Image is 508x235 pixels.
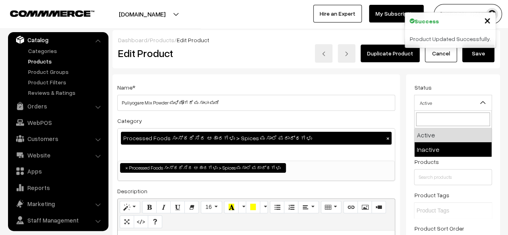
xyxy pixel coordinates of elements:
[414,169,492,185] input: Search products
[298,201,318,214] button: Paragraph
[205,204,212,210] span: 16
[238,201,246,214] button: More Color
[260,201,268,214] button: More Color
[118,37,147,43] a: Dashboard
[118,47,268,59] h2: Edit Product
[414,17,439,25] strong: Success
[184,201,199,214] button: Remove Font Style (CTRL+\)
[414,95,492,111] span: Active
[156,201,171,214] button: Italic (CTRL+I)
[425,45,457,62] a: Cancel
[344,51,349,56] img: right-arrow.png
[414,191,449,199] label: Product Tags
[414,128,492,142] li: Active
[371,201,386,214] button: Video
[10,213,106,227] a: Staff Management
[10,115,106,130] a: WebPOS
[484,14,491,26] button: Close
[26,88,106,97] a: Reviews & Ratings
[384,135,391,142] button: ×
[246,201,260,214] button: Background Color
[148,215,162,228] button: Help
[121,132,392,145] div: Processed Foods ಸಂಸ್ಕರಿಸಿದ ಆಹಾರಗಳು > Spices ಮಸಾಲೆ ಪದಾರ್ಥಗಳು
[270,201,284,214] button: Unordered list (CTRL+SHIFT+NUM7)
[10,10,94,16] img: COMMMERCE
[134,215,148,228] button: Code View
[484,12,491,27] span: ×
[120,201,140,214] button: Style
[414,83,431,92] label: Status
[118,36,494,44] div: / /
[117,116,142,125] label: Category
[91,4,194,24] button: [DOMAIN_NAME]
[224,201,239,214] button: Recent Color
[10,99,106,113] a: Orders
[361,45,420,62] a: Duplicate Product
[120,163,286,173] li: Processed Foods ಸಂಸ್ಕರಿಸಿದ ಆಹಾರಗಳು > Spices ಮಸಾಲೆ ಪದಾರ್ಥಗಳು
[150,37,174,43] a: Products
[10,180,106,195] a: Reports
[10,148,106,162] a: Website
[414,96,492,110] span: Active
[120,215,134,228] button: Full Screen
[26,78,106,86] a: Product Filters
[343,201,358,214] button: Link (CTRL+K)
[405,30,496,48] div: Product Updated Successfully.
[321,51,326,56] img: left-arrow.png
[357,201,372,214] button: Picture
[434,4,502,24] button: [PERSON_NAME]
[414,142,492,157] li: Inactive
[117,83,135,92] label: Name
[10,164,106,178] a: Apps
[486,8,498,20] img: user
[416,206,487,215] input: Product Tags
[201,201,222,214] button: Font Size
[284,201,298,214] button: Ordered list (CTRL+SHIFT+NUM8)
[26,57,106,65] a: Products
[462,45,494,62] button: Save
[170,201,185,214] button: Underline (CTRL+U)
[142,201,157,214] button: Bold (CTRL+B)
[125,164,128,172] span: ×
[10,33,106,47] a: Catalog
[26,67,106,76] a: Product Groups
[414,224,464,233] label: Product Sort Order
[414,149,492,166] label: Hand Picked Related Products
[117,95,395,111] input: Name
[117,187,147,195] label: Description
[369,5,424,22] a: My Subscription
[10,196,106,211] a: Marketing
[10,8,80,18] a: COMMMERCE
[26,47,106,55] a: Categories
[10,131,106,146] a: Customers
[177,37,209,43] span: Edit Product
[313,5,362,22] a: Hire an Expert
[321,201,341,214] button: Table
